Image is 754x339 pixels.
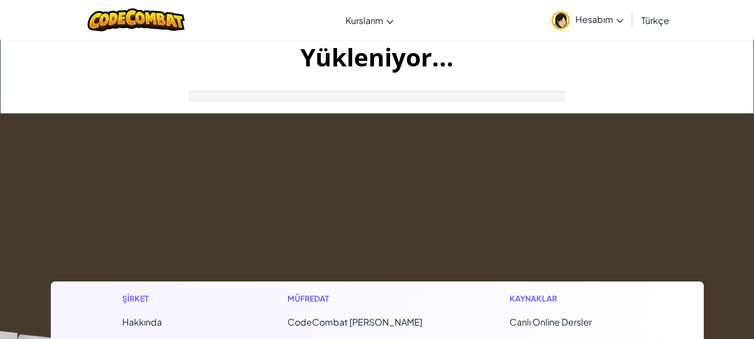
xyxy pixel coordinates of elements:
[636,5,675,35] a: Türkçe
[546,2,629,37] a: Hesabım
[287,316,422,328] span: CodeCombat [PERSON_NAME]
[122,293,207,304] h1: Şirket
[1,40,753,74] h1: Yükleniyor...
[510,293,632,304] h1: Kaynaklar
[551,11,570,30] img: avatar
[287,293,430,304] h1: Müfredat
[575,13,623,25] span: Hesabım
[510,316,592,328] a: Canlı Online Dersler
[88,8,185,31] img: CodeCombat logo
[345,15,383,26] span: Kurslarım
[340,5,399,35] a: Kurslarım
[641,15,669,26] span: Türkçe
[122,316,162,328] a: Hakkında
